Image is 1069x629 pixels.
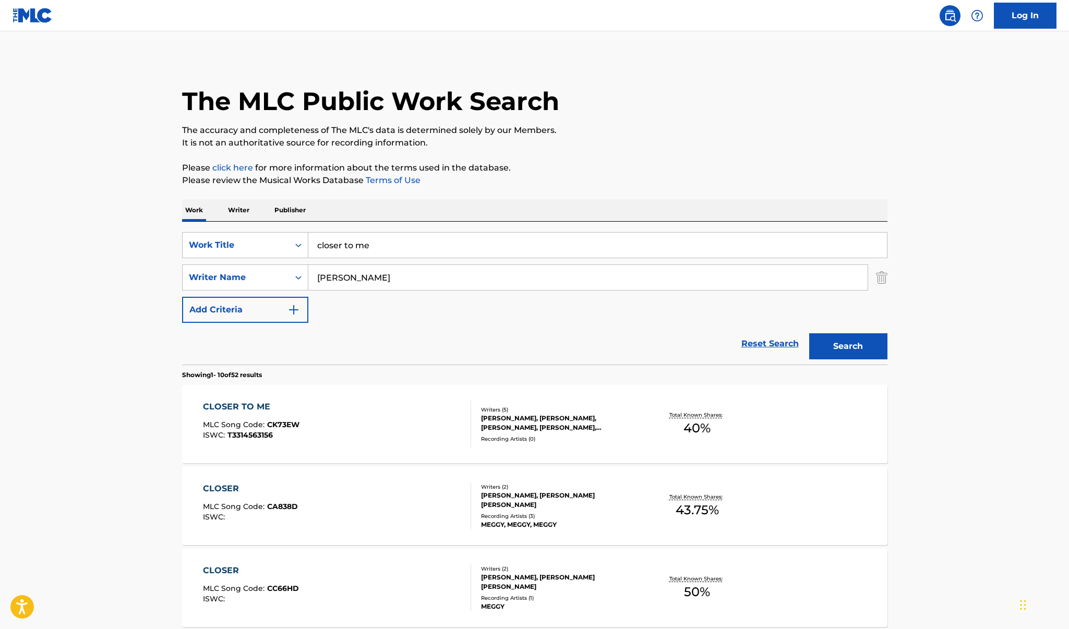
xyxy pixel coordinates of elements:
[203,420,267,429] span: MLC Song Code :
[189,239,283,251] div: Work Title
[481,483,639,491] div: Writers ( 2 )
[481,512,639,520] div: Recording Artists ( 3 )
[182,467,887,545] a: CLOSERMLC Song Code:CA838DISWC:Writers (2)[PERSON_NAME], [PERSON_NAME] [PERSON_NAME]Recording Art...
[683,419,711,438] span: 40 %
[481,602,639,611] div: MEGGY
[736,332,804,355] a: Reset Search
[203,502,267,511] span: MLC Song Code :
[182,124,887,137] p: The accuracy and completeness of The MLC's data is determined solely by our Members.
[203,401,299,413] div: CLOSER TO ME
[182,86,559,117] h1: The MLC Public Work Search
[203,512,227,522] span: ISWC :
[669,493,725,501] p: Total Known Shares:
[203,482,298,495] div: CLOSER
[182,174,887,187] p: Please review the Musical Works Database
[182,162,887,174] p: Please for more information about the terms used in the database.
[182,137,887,149] p: It is not an authoritative source for recording information.
[809,333,887,359] button: Search
[13,8,53,23] img: MLC Logo
[189,271,283,284] div: Writer Name
[227,430,273,440] span: T3314563156
[481,565,639,573] div: Writers ( 2 )
[676,501,719,519] span: 43.75 %
[481,520,639,529] div: MEGGY, MEGGY, MEGGY
[669,575,725,583] p: Total Known Shares:
[1017,579,1069,629] iframe: Chat Widget
[944,9,956,22] img: search
[212,163,253,173] a: click here
[1020,589,1026,621] div: Ziehen
[203,564,299,577] div: CLOSER
[481,491,639,510] div: [PERSON_NAME], [PERSON_NAME] [PERSON_NAME]
[967,5,988,26] div: Help
[182,199,206,221] p: Work
[481,406,639,414] div: Writers ( 5 )
[971,9,983,22] img: help
[481,594,639,602] div: Recording Artists ( 1 )
[940,5,960,26] a: Public Search
[481,573,639,591] div: [PERSON_NAME], [PERSON_NAME] [PERSON_NAME]
[481,414,639,432] div: [PERSON_NAME], [PERSON_NAME], [PERSON_NAME], [PERSON_NAME], [PERSON_NAME]
[182,370,262,380] p: Showing 1 - 10 of 52 results
[225,199,253,221] p: Writer
[203,594,227,603] span: ISWC :
[669,411,725,419] p: Total Known Shares:
[267,584,299,593] span: CC66HD
[994,3,1056,29] a: Log In
[267,420,299,429] span: CK73EW
[203,430,227,440] span: ISWC :
[481,435,639,443] div: Recording Artists ( 0 )
[267,502,298,511] span: CA838D
[1017,579,1069,629] div: Chat-Widget
[684,583,710,601] span: 50 %
[364,175,421,185] a: Terms of Use
[182,232,887,365] form: Search Form
[182,549,887,627] a: CLOSERMLC Song Code:CC66HDISWC:Writers (2)[PERSON_NAME], [PERSON_NAME] [PERSON_NAME]Recording Art...
[203,584,267,593] span: MLC Song Code :
[182,385,887,463] a: CLOSER TO MEMLC Song Code:CK73EWISWC:T3314563156Writers (5)[PERSON_NAME], [PERSON_NAME], [PERSON_...
[287,304,300,316] img: 9d2ae6d4665cec9f34b9.svg
[182,297,308,323] button: Add Criteria
[876,264,887,291] img: Delete Criterion
[271,199,309,221] p: Publisher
